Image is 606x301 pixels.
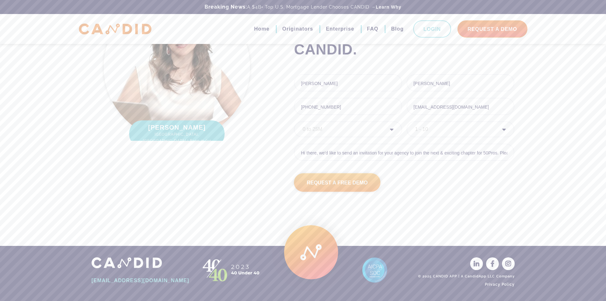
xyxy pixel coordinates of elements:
[136,131,218,144] span: [GEOGRAPHIC_DATA], [GEOGRAPHIC_DATA] | $100 m/yr
[294,98,402,115] input: Phone *
[200,257,263,283] img: CANDID APP
[457,20,527,38] a: Request A Demo
[92,275,190,286] a: [EMAIL_ADDRESS][DOMAIN_NAME]
[413,20,451,38] a: Login
[282,24,313,34] a: Originators
[391,24,404,34] a: Blog
[294,144,514,161] input: Referred by
[294,173,380,192] input: Request A Free Demo
[129,120,225,147] div: [PERSON_NAME]
[254,24,269,34] a: Home
[376,4,401,10] a: Learn Why
[326,24,354,34] a: Enterprise
[407,74,515,91] input: Last Name *
[416,279,515,290] a: Privacy Policy
[367,24,379,34] a: FAQ
[79,24,151,35] img: CANDID APP
[294,74,402,91] input: First Name *
[205,4,247,10] b: Breaking News:
[362,257,387,283] img: AICPA SOC 2
[92,257,162,268] img: CANDID APP
[416,274,515,279] div: © 2025 CANDID APP | A CandidApp LLC Company
[407,98,515,115] input: Email *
